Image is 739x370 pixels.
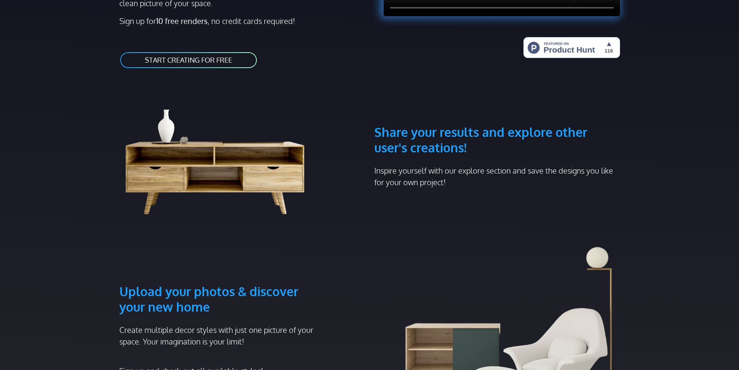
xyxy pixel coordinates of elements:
[119,324,323,347] p: Create multiple decor styles with just one picture of your space. Your imagination is your limit!
[374,165,620,188] p: Inspire yourself with our explore section and save the designs you like for your own project!
[119,15,365,27] p: Sign up for , no credit cards required!
[119,247,323,315] h3: Upload your photos & discover your new home
[119,87,323,219] img: living room cabinet
[119,51,258,69] a: START CREATING FOR FREE
[374,87,620,155] h3: Share your results and explore other user's creations!
[523,37,620,58] img: HomeStyler AI - Interior Design Made Easy: One Click to Your Dream Home | Product Hunt
[156,16,207,26] strong: 10 free renders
